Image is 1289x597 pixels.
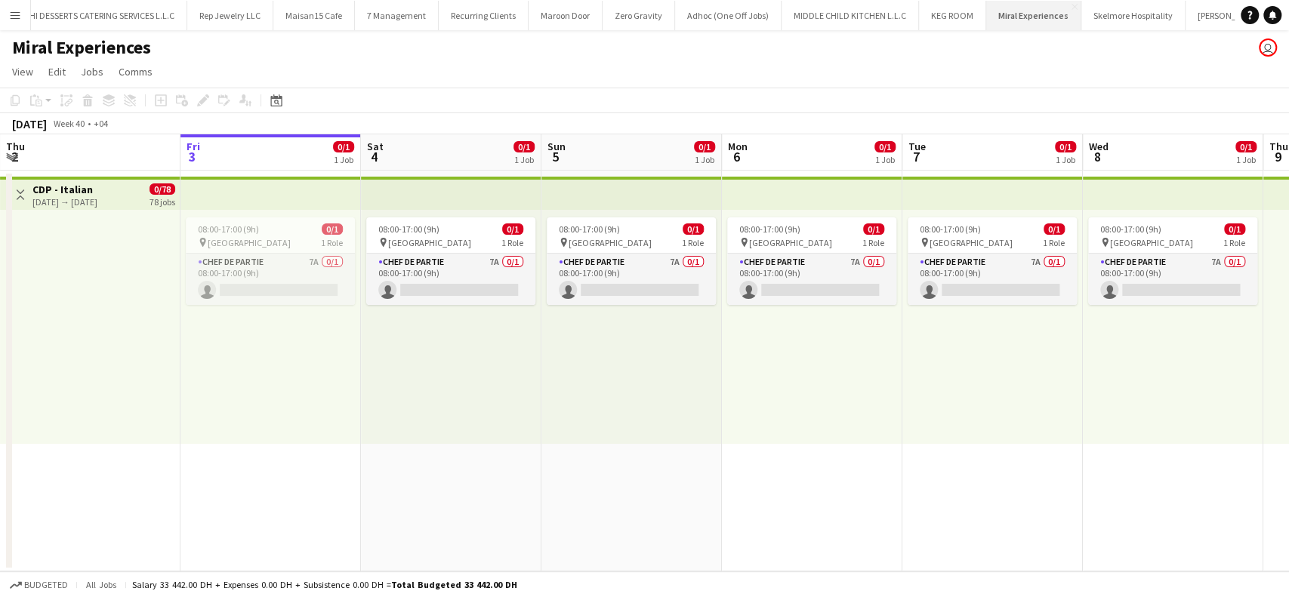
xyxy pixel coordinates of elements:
button: Maisan15 Cafe [273,1,355,30]
button: Miral Experiences [986,1,1081,30]
button: [PERSON_NAME] [1186,1,1275,30]
span: 0/1 [874,141,896,152]
app-job-card: 08:00-17:00 (9h)0/1 [GEOGRAPHIC_DATA]1 RoleChef de Partie7A0/108:00-17:00 (9h) [186,217,355,305]
span: 0/1 [1224,223,1245,235]
button: Skelmore Hospitality [1081,1,1186,30]
span: Edit [48,65,66,78]
span: 1 Role [862,237,884,248]
span: Tue [908,140,926,153]
span: Week 40 [50,118,88,129]
span: 0/1 [1235,141,1257,152]
span: 2 [4,148,25,165]
span: 1 Role [1043,237,1065,248]
div: 1 Job [334,154,353,165]
span: All jobs [83,579,119,590]
span: 1 Role [321,237,343,248]
span: Mon [728,140,748,153]
div: 1 Job [875,154,895,165]
span: [GEOGRAPHIC_DATA] [749,237,832,248]
button: MIDDLE CHILD KITCHEN L.L.C [782,1,919,30]
button: Maroon Door [529,1,603,30]
div: 78 jobs [150,195,175,208]
app-card-role: Chef de Partie7A0/108:00-17:00 (9h) [727,254,896,305]
app-card-role: Chef de Partie7A0/108:00-17:00 (9h) [1088,254,1257,305]
span: 3 [184,148,200,165]
span: 08:00-17:00 (9h) [378,223,439,235]
span: [GEOGRAPHIC_DATA] [930,237,1013,248]
span: Sat [367,140,384,153]
span: [GEOGRAPHIC_DATA] [208,237,291,248]
div: 1 Job [1056,154,1075,165]
app-job-card: 08:00-17:00 (9h)0/1 [GEOGRAPHIC_DATA]1 RoleChef de Partie7A0/108:00-17:00 (9h) [727,217,896,305]
app-job-card: 08:00-17:00 (9h)0/1 [GEOGRAPHIC_DATA]1 RoleChef de Partie7A0/108:00-17:00 (9h) [366,217,535,305]
span: 0/1 [322,223,343,235]
h1: Miral Experiences [12,36,151,59]
app-job-card: 08:00-17:00 (9h)0/1 [GEOGRAPHIC_DATA]1 RoleChef de Partie7A0/108:00-17:00 (9h) [547,217,716,305]
span: 1 Role [682,237,704,248]
button: Recurring Clients [439,1,529,30]
span: [GEOGRAPHIC_DATA] [388,237,471,248]
app-job-card: 08:00-17:00 (9h)0/1 [GEOGRAPHIC_DATA]1 RoleChef de Partie7A0/108:00-17:00 (9h) [1088,217,1257,305]
button: Adhoc (One Off Jobs) [675,1,782,30]
span: 7 [906,148,926,165]
a: Jobs [75,62,109,82]
app-card-role: Chef de Partie7A0/108:00-17:00 (9h) [186,254,355,305]
span: 0/1 [863,223,884,235]
span: Wed [1089,140,1109,153]
span: Sun [547,140,566,153]
app-card-role: Chef de Partie7A0/108:00-17:00 (9h) [547,254,716,305]
app-user-avatar: Rudi Yriarte [1259,38,1277,57]
div: 1 Job [514,154,534,165]
span: View [12,65,33,78]
div: Salary 33 442.00 DH + Expenses 0.00 DH + Subsistence 0.00 DH = [132,579,517,590]
button: KEG ROOM [919,1,986,30]
button: 7 Management [355,1,439,30]
div: 1 Job [695,154,714,165]
span: 1 Role [501,237,523,248]
span: 8 [1087,148,1109,165]
span: 08:00-17:00 (9h) [1100,223,1161,235]
span: 5 [545,148,566,165]
span: 0/1 [502,223,523,235]
app-job-card: 08:00-17:00 (9h)0/1 [GEOGRAPHIC_DATA]1 RoleChef de Partie7A0/108:00-17:00 (9h) [908,217,1077,305]
div: 1 Job [1236,154,1256,165]
span: 0/1 [694,141,715,152]
button: Budgeted [8,577,70,593]
button: Rep Jewelry LLC [187,1,273,30]
button: Zero Gravity [603,1,675,30]
span: 0/1 [1055,141,1076,152]
span: 9 [1267,148,1288,165]
span: 0/1 [683,223,704,235]
span: 08:00-17:00 (9h) [198,223,259,235]
span: 08:00-17:00 (9h) [739,223,800,235]
span: Thu [6,140,25,153]
span: 0/78 [150,183,175,195]
a: Comms [113,62,159,82]
span: 4 [365,148,384,165]
app-card-role: Chef de Partie7A0/108:00-17:00 (9h) [366,254,535,305]
div: +04 [94,118,108,129]
span: Total Budgeted 33 442.00 DH [391,579,517,590]
span: Budgeted [24,580,68,590]
span: Thu [1269,140,1288,153]
div: [DATE] → [DATE] [32,196,97,208]
span: 08:00-17:00 (9h) [920,223,981,235]
span: 08:00-17:00 (9h) [559,223,620,235]
span: Jobs [81,65,103,78]
a: View [6,62,39,82]
span: Comms [119,65,153,78]
span: 6 [726,148,748,165]
span: Fri [187,140,200,153]
span: 0/1 [333,141,354,152]
a: Edit [42,62,72,82]
span: 0/1 [513,141,535,152]
span: 1 Role [1223,237,1245,248]
span: [GEOGRAPHIC_DATA] [569,237,652,248]
h3: CDP - Italian [32,183,97,196]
